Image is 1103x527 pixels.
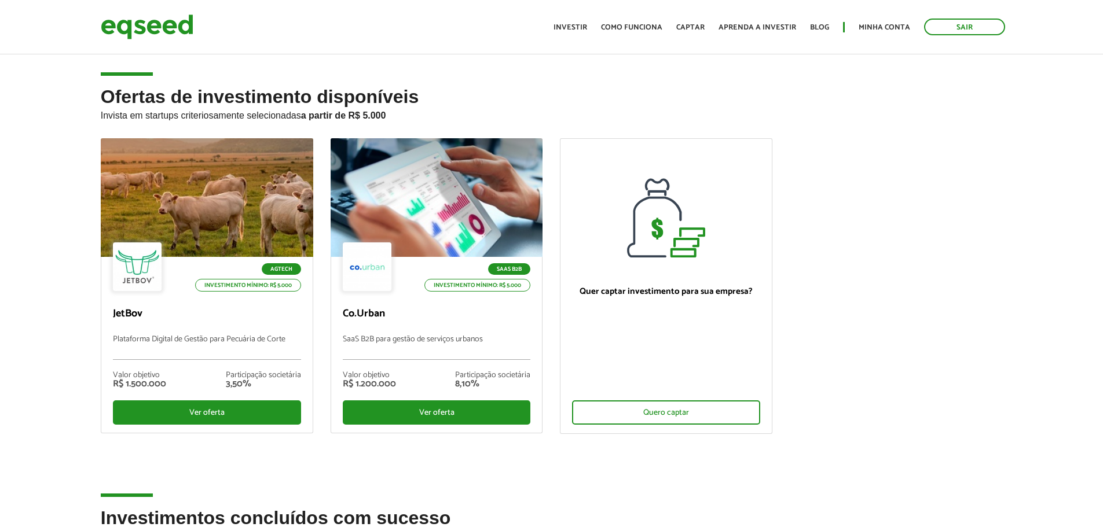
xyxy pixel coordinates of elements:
[101,87,1003,138] h2: Ofertas de investimento disponíveis
[195,279,301,292] p: Investimento mínimo: R$ 5.000
[226,371,301,379] div: Participação societária
[113,400,301,425] div: Ver oferta
[719,24,796,31] a: Aprenda a investir
[343,371,396,379] div: Valor objetivo
[572,286,760,297] p: Quer captar investimento para sua empresa?
[101,138,313,433] a: Agtech Investimento mínimo: R$ 5.000 JetBov Plataforma Digital de Gestão para Pecuária de Corte V...
[101,12,193,42] img: EqSeed
[226,379,301,389] div: 3,50%
[343,400,531,425] div: Ver oferta
[101,107,1003,121] p: Invista em startups criteriosamente selecionadas
[343,335,531,360] p: SaaS B2B para gestão de serviços urbanos
[676,24,705,31] a: Captar
[859,24,910,31] a: Minha conta
[301,110,386,120] strong: a partir de R$ 5.000
[455,371,530,379] div: Participação societária
[560,138,772,434] a: Quer captar investimento para sua empresa? Quero captar
[113,335,301,360] p: Plataforma Digital de Gestão para Pecuária de Corte
[113,308,301,320] p: JetBov
[455,379,530,389] div: 8,10%
[488,263,530,275] p: SaaS B2B
[924,19,1005,35] a: Sair
[113,379,166,389] div: R$ 1.500.000
[572,400,760,425] div: Quero captar
[331,138,543,433] a: SaaS B2B Investimento mínimo: R$ 5.000 Co.Urban SaaS B2B para gestão de serviços urbanos Valor ob...
[601,24,662,31] a: Como funciona
[343,379,396,389] div: R$ 1.200.000
[424,279,530,292] p: Investimento mínimo: R$ 5.000
[262,263,301,275] p: Agtech
[810,24,829,31] a: Blog
[113,371,166,379] div: Valor objetivo
[554,24,587,31] a: Investir
[343,308,531,320] p: Co.Urban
